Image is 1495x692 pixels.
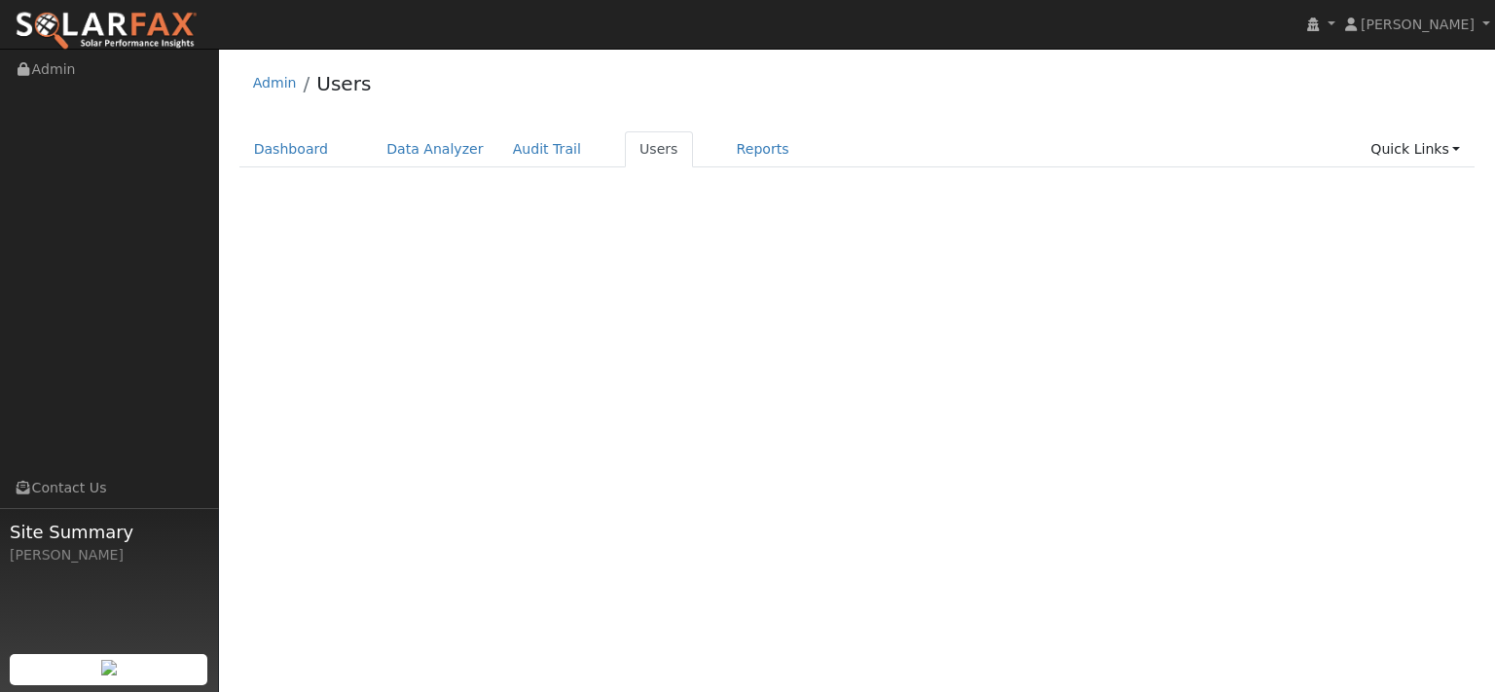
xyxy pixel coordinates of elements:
a: Reports [722,131,804,167]
div: [PERSON_NAME] [10,545,208,565]
span: Site Summary [10,519,208,545]
a: Quick Links [1356,131,1475,167]
span: [PERSON_NAME] [1361,17,1475,32]
a: Dashboard [239,131,344,167]
a: Admin [253,75,297,91]
a: Audit Trail [498,131,596,167]
img: SolarFax [15,11,198,52]
a: Users [316,72,371,95]
a: Users [625,131,693,167]
img: retrieve [101,660,117,675]
a: Data Analyzer [372,131,498,167]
